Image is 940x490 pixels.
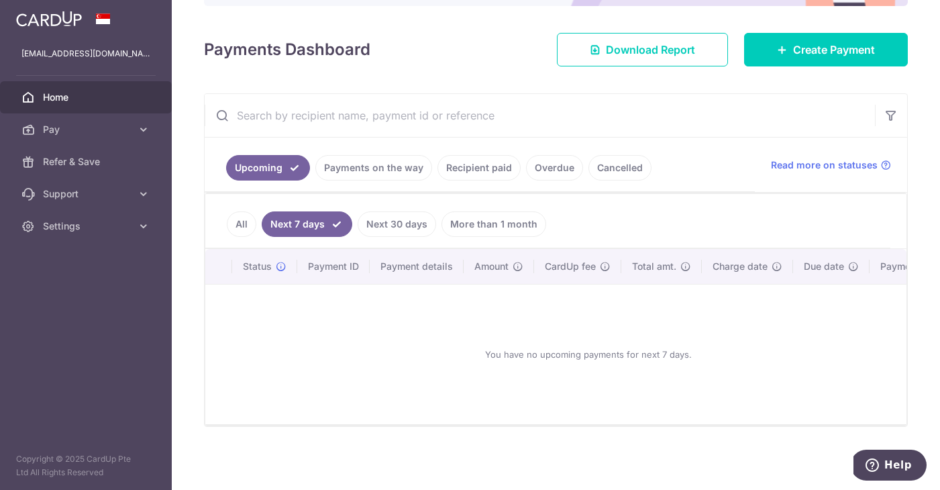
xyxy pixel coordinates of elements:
th: Payment details [370,249,464,284]
span: Home [43,91,132,104]
span: Support [43,187,132,201]
a: Cancelled [588,155,651,181]
p: [EMAIL_ADDRESS][DOMAIN_NAME] [21,47,150,60]
img: CardUp [16,11,82,27]
span: Download Report [606,42,695,58]
a: Read more on statuses [771,158,891,172]
h4: Payments Dashboard [204,38,370,62]
span: Due date [804,260,844,273]
a: Payments on the way [315,155,432,181]
a: Create Payment [744,33,908,66]
span: Refer & Save [43,155,132,168]
a: Download Report [557,33,728,66]
span: Charge date [713,260,768,273]
a: Recipient paid [437,155,521,181]
span: Settings [43,219,132,233]
a: All [227,211,256,237]
span: Amount [474,260,509,273]
span: Total amt. [632,260,676,273]
span: Pay [43,123,132,136]
a: Next 7 days [262,211,352,237]
span: CardUp fee [545,260,596,273]
input: Search by recipient name, payment id or reference [205,94,875,137]
a: Overdue [526,155,583,181]
th: Payment ID [297,249,370,284]
span: Create Payment [793,42,875,58]
a: Upcoming [226,155,310,181]
a: Next 30 days [358,211,436,237]
a: More than 1 month [441,211,546,237]
iframe: Opens a widget where you can find more information [853,450,927,483]
span: Status [243,260,272,273]
span: Read more on statuses [771,158,878,172]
